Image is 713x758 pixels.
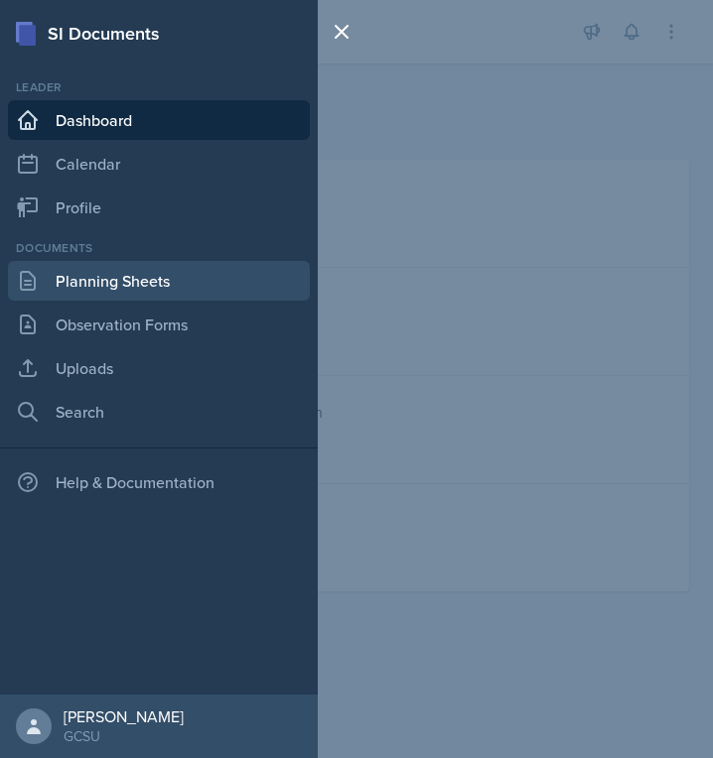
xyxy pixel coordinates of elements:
[8,261,310,301] a: Planning Sheets
[8,188,310,227] a: Profile
[64,706,184,726] div: [PERSON_NAME]
[64,726,184,746] div: GCSU
[8,348,310,388] a: Uploads
[8,305,310,344] a: Observation Forms
[8,462,310,502] div: Help & Documentation
[8,100,310,140] a: Dashboard
[8,144,310,184] a: Calendar
[8,392,310,432] a: Search
[8,239,310,257] div: Documents
[8,78,310,96] div: Leader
